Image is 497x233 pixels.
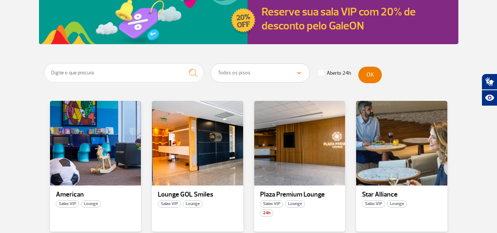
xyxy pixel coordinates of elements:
span: Lounge [183,200,203,208]
span: Salas VIP [158,200,181,208]
button: Abrir recursos assistivos. [482,90,497,106]
span: Lounge [387,200,407,208]
p: Lounge GOL Smiles [158,191,237,198]
a: Reserve sua sala VIP com 20% de desconto pelo GaleON [262,5,416,33]
span: Lounge [81,200,101,208]
label: Aberto 24h [318,70,351,77]
span: Salas VIP [260,200,283,208]
span: Salas VIP [362,200,385,208]
span: 24h [260,209,273,217]
p: American [56,191,135,198]
span: Salas VIP [56,200,79,208]
span: Lounge [285,200,305,208]
p: Star Alliance [362,191,441,198]
div: Plugin de acessibilidade da Hand Talk. [482,74,497,106]
button: Abrir tradutor de língua de sinais. [482,74,497,90]
p: Plaza Premium Lounge [260,191,340,198]
button: OK [358,67,382,83]
input: Digite o que procura [45,63,204,82]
